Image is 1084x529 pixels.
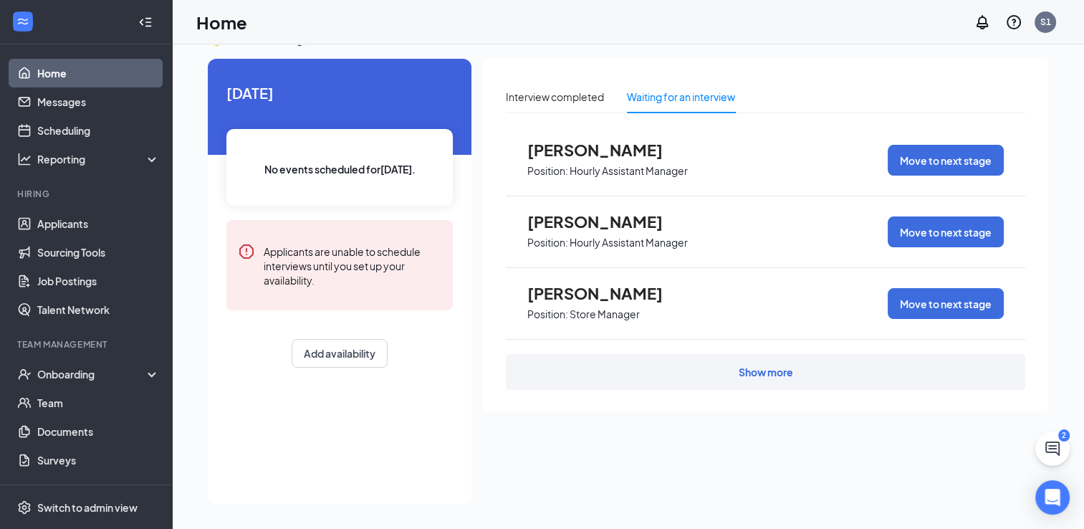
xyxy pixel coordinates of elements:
[739,365,793,379] div: Show more
[37,238,160,267] a: Sourcing Tools
[37,209,160,238] a: Applicants
[238,243,255,260] svg: Error
[627,89,735,105] div: Waiting for an interview
[527,308,568,321] p: Position:
[292,339,388,368] button: Add availability
[570,164,688,178] p: Hourly Assistant Manager
[37,152,160,166] div: Reporting
[17,188,157,200] div: Hiring
[138,15,153,29] svg: Collapse
[37,367,148,381] div: Onboarding
[1005,14,1022,31] svg: QuestionInfo
[17,338,157,351] div: Team Management
[17,500,32,515] svg: Settings
[570,236,688,249] p: Hourly Assistant Manager
[1058,429,1070,442] div: 2
[37,500,138,515] div: Switch to admin view
[37,417,160,446] a: Documents
[16,14,30,29] svg: WorkstreamLogo
[527,212,685,231] span: [PERSON_NAME]
[888,288,1004,319] button: Move to next stage
[17,367,32,381] svg: UserCheck
[527,140,685,159] span: [PERSON_NAME]
[226,82,453,104] span: [DATE]
[37,267,160,295] a: Job Postings
[37,446,160,475] a: Surveys
[1044,440,1061,457] svg: ChatActive
[506,89,604,105] div: Interview completed
[527,236,568,249] p: Position:
[527,164,568,178] p: Position:
[1040,16,1051,28] div: S1
[17,152,32,166] svg: Analysis
[196,10,247,34] h1: Home
[37,87,160,116] a: Messages
[264,161,416,177] span: No events scheduled for [DATE] .
[37,389,160,417] a: Team
[570,308,640,321] p: Store Manager
[888,216,1004,247] button: Move to next stage
[37,295,160,324] a: Talent Network
[264,243,441,287] div: Applicants are unable to schedule interviews until you set up your availability.
[1035,480,1070,515] div: Open Intercom Messenger
[37,116,160,145] a: Scheduling
[888,145,1004,176] button: Move to next stage
[974,14,991,31] svg: Notifications
[1035,432,1070,466] button: ChatActive
[527,284,685,302] span: [PERSON_NAME]
[37,59,160,87] a: Home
